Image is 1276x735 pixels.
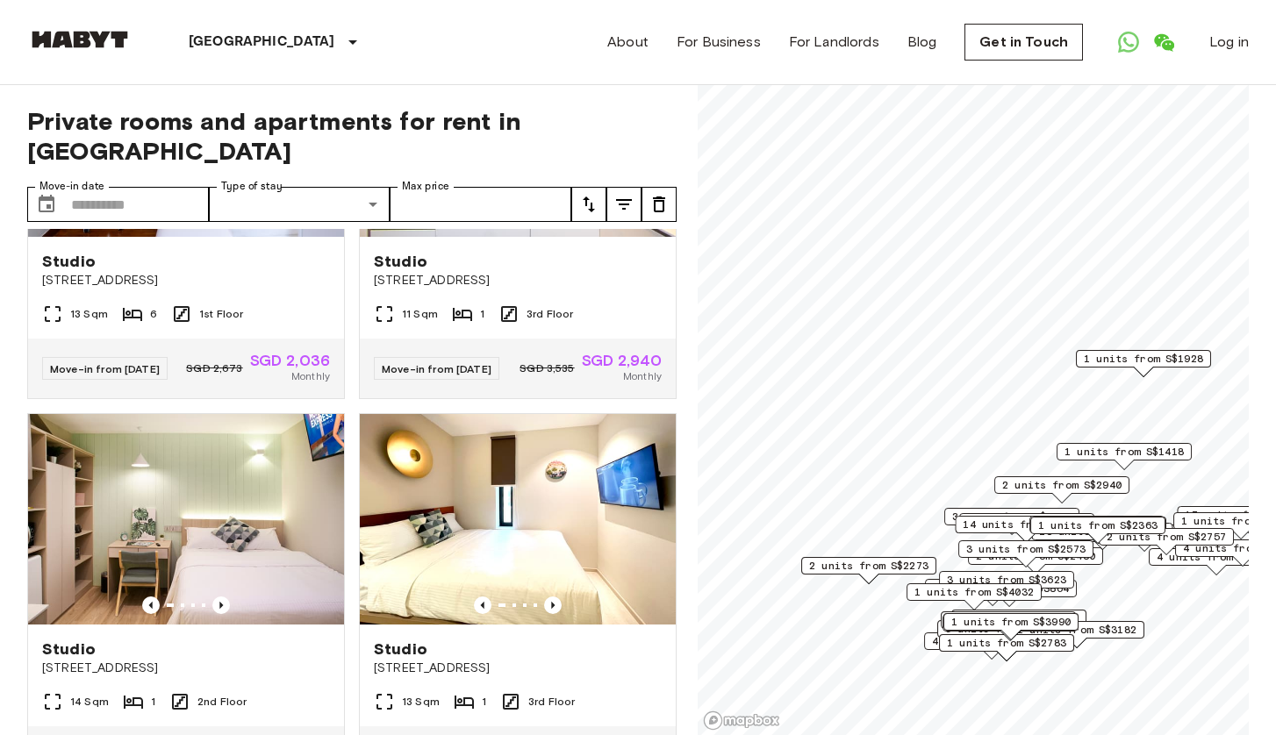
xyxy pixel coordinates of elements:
[1111,25,1146,60] a: Open WhatsApp
[142,596,160,614] button: Previous image
[677,32,761,53] a: For Business
[964,24,1083,61] a: Get in Touch
[189,32,335,53] p: [GEOGRAPHIC_DATA]
[199,306,243,322] span: 1st Floor
[186,360,242,376] span: SGD 2,673
[944,508,1079,535] div: Map marker
[527,306,573,322] span: 3rd Floor
[1107,529,1226,545] span: 2 units from S$2757
[402,179,449,194] label: Max price
[966,541,1086,557] span: 3 units from S$2573
[941,611,1076,639] div: Map marker
[544,596,562,614] button: Previous image
[520,360,574,376] span: SGD 3,535
[1076,350,1211,377] div: Map marker
[382,362,491,375] span: Move-in from [DATE]
[528,694,575,710] span: 3rd Floor
[402,694,440,710] span: 13 Sqm
[952,509,1072,524] span: 3 units from S$1764
[42,639,96,660] span: Studio
[606,187,642,222] button: tune
[967,514,1086,530] span: 3 units from S$3024
[937,620,1072,647] div: Map marker
[1002,477,1122,493] span: 2 units from S$2940
[703,710,780,731] a: Mapbox logo
[1031,517,1166,544] div: Map marker
[70,306,108,322] span: 13 Sqm
[1038,517,1158,533] span: 1 units from S$2363
[29,187,64,222] button: Choose date
[1017,622,1136,638] span: 1 units from S$3182
[27,31,133,48] img: Habyt
[914,584,1034,600] span: 1 units from S$4032
[1209,32,1249,53] a: Log in
[942,580,1077,607] div: Map marker
[374,251,427,272] span: Studio
[474,596,491,614] button: Previous image
[197,694,247,710] span: 2nd Floor
[150,306,157,322] span: 6
[42,272,330,289] span: [STREET_ADDRESS]
[932,633,1051,649] span: 4 units from S$1680
[951,610,1086,637] div: Map marker
[789,32,879,53] a: For Landlords
[482,694,486,710] span: 1
[360,414,676,624] img: Marketing picture of unit SG-01-110-014-001
[1029,516,1165,543] div: Map marker
[947,572,1066,588] span: 3 units from S$3623
[963,517,1088,532] span: 14 units from S$2348
[939,571,1074,598] div: Map marker
[42,251,96,272] span: Studio
[402,306,438,322] span: 11 Sqm
[623,368,662,384] span: Monthly
[949,612,1068,628] span: 2 units from S$2342
[28,414,344,624] img: Marketing picture of unit SG-01-111-001-001
[947,635,1066,651] span: 1 units from S$2783
[571,187,606,222] button: tune
[939,634,1074,661] div: Map marker
[1065,444,1184,460] span: 1 units from S$1418
[642,187,677,222] button: tune
[907,583,1042,610] div: Map marker
[291,368,330,384] span: Monthly
[39,179,104,194] label: Move-in date
[907,32,937,53] a: Blog
[994,476,1129,503] div: Map marker
[959,610,1079,626] span: 1 units from S$3600
[374,660,662,677] span: [STREET_ADDRESS]
[958,540,1093,567] div: Map marker
[976,548,1095,564] span: 2 units from S$2480
[1084,351,1203,367] span: 1 units from S$1928
[480,306,484,322] span: 1
[42,660,330,677] span: [STREET_ADDRESS]
[1157,549,1276,565] span: 4 units from S$2310
[924,632,1059,660] div: Map marker
[943,614,1078,641] div: Map marker
[151,694,155,710] span: 1
[955,516,1096,543] div: Map marker
[809,558,928,574] span: 2 units from S$2273
[221,179,283,194] label: Type of stay
[1057,443,1192,470] div: Map marker
[959,513,1094,540] div: Map marker
[1009,621,1144,648] div: Map marker
[968,547,1103,574] div: Map marker
[374,272,662,289] span: [STREET_ADDRESS]
[250,353,330,368] span: SGD 2,036
[50,362,160,375] span: Move-in from [DATE]
[374,639,427,660] span: Studio
[1099,528,1234,555] div: Map marker
[70,694,109,710] span: 14 Sqm
[607,32,649,53] a: About
[27,106,677,166] span: Private rooms and apartments for rent in [GEOGRAPHIC_DATA]
[951,614,1071,630] span: 1 units from S$3990
[1030,517,1165,544] div: Map marker
[801,557,936,584] div: Map marker
[582,353,662,368] span: SGD 2,940
[1146,25,1181,60] a: Open WeChat
[943,613,1079,640] div: Map marker
[212,596,230,614] button: Previous image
